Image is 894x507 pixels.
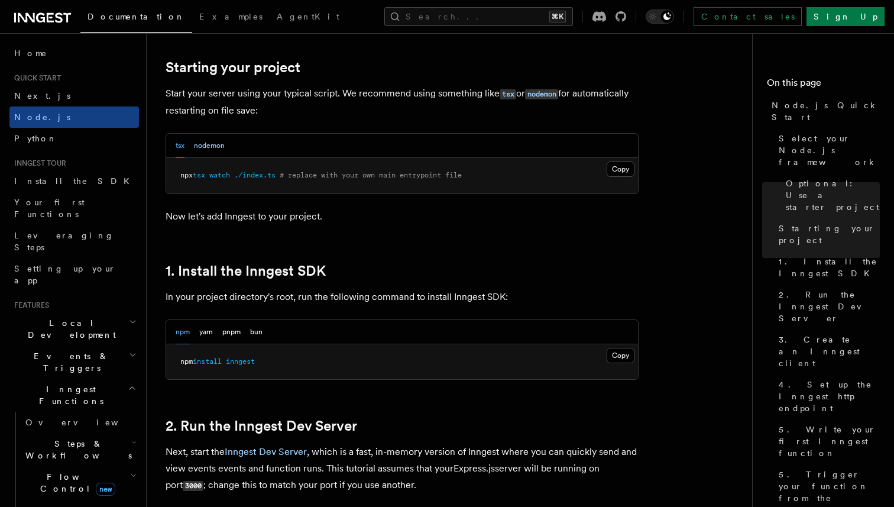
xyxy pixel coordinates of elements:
span: Events & Triggers [9,350,129,374]
a: 2. Run the Inngest Dev Server [774,284,880,329]
a: Optional: Use a starter project [781,173,880,218]
a: Contact sales [694,7,802,26]
a: AgentKit [270,4,346,32]
span: Steps & Workflows [21,438,132,461]
button: pnpm [222,320,241,344]
a: Next.js [9,85,139,106]
a: Overview [21,412,139,433]
a: 1. Install the Inngest SDK [774,251,880,284]
span: Documentation [88,12,185,21]
span: inngest [226,357,255,366]
button: Steps & Workflows [21,433,139,466]
a: Sign Up [806,7,885,26]
span: Python [14,134,57,143]
a: tsx [500,88,516,99]
span: watch [209,171,230,179]
a: nodemon [525,88,558,99]
h4: On this page [767,76,880,95]
span: Your first Functions [14,198,85,219]
p: Now let's add Inngest to your project. [166,208,639,225]
a: Documentation [80,4,192,33]
button: Inngest Functions [9,379,139,412]
button: Local Development [9,312,139,345]
p: Start your server using your typical script. We recommend using something like or for automatical... [166,85,639,119]
a: Node.js [9,106,139,128]
span: 1. Install the Inngest SDK [779,256,880,279]
span: Local Development [9,317,129,341]
button: npm [176,320,190,344]
a: 2. Run the Inngest Dev Server [166,418,357,434]
a: 1. Install the Inngest SDK [166,263,326,279]
p: In your project directory's root, run the following command to install Inngest SDK: [166,289,639,305]
a: Home [9,43,139,64]
span: AgentKit [277,12,339,21]
p: Next, start the , which is a fast, in-memory version of Inngest where you can quickly send and vi... [166,444,639,494]
span: Overview [25,418,147,427]
a: Examples [192,4,270,32]
a: Your first Functions [9,192,139,225]
span: tsx [193,171,205,179]
span: Starting your project [779,222,880,246]
span: Setting up your app [14,264,116,285]
span: Leveraging Steps [14,231,114,252]
a: Install the SDK [9,170,139,192]
span: Features [9,301,49,310]
span: Optional: Use a starter project [786,177,880,213]
span: Inngest Functions [9,383,128,407]
button: nodemon [194,134,225,158]
span: Select your Node.js framework [779,133,880,168]
button: Copy [607,348,634,363]
span: 5. Write your first Inngest function [779,424,880,459]
button: bun [250,320,263,344]
a: 4. Set up the Inngest http endpoint [774,374,880,419]
span: npx [180,171,193,179]
button: Events & Triggers [9,345,139,379]
span: # replace with your own main entrypoint file [280,171,462,179]
a: Starting your project [774,218,880,251]
span: 3. Create an Inngest client [779,334,880,369]
span: 4. Set up the Inngest http endpoint [779,379,880,414]
a: Starting your project [166,59,300,76]
code: tsx [500,89,516,99]
span: npm [180,357,193,366]
span: 2. Run the Inngest Dev Server [779,289,880,324]
span: ./index.ts [234,171,276,179]
a: 3. Create an Inngest client [774,329,880,374]
a: Inngest Dev Server [225,446,307,457]
span: Install the SDK [14,176,137,186]
button: tsx [176,134,184,158]
button: Toggle dark mode [646,9,674,24]
a: Leveraging Steps [9,225,139,258]
code: nodemon [525,89,558,99]
button: Search...⌘K [384,7,573,26]
a: 5. Write your first Inngest function [774,419,880,464]
span: Node.js [14,112,70,122]
a: Node.js Quick Start [767,95,880,128]
a: Select your Node.js framework [774,128,880,173]
a: Python [9,128,139,149]
button: yarn [199,320,213,344]
span: Next.js [14,91,70,101]
a: Setting up your app [9,258,139,291]
span: new [96,483,115,496]
kbd: ⌘K [549,11,566,22]
code: 3000 [183,481,203,491]
span: Home [14,47,47,59]
button: Copy [607,162,634,177]
span: Quick start [9,73,61,83]
span: Flow Control [21,471,130,495]
span: install [193,357,222,366]
span: Examples [199,12,263,21]
span: Node.js Quick Start [772,99,880,123]
span: Inngest tour [9,159,66,168]
button: Flow Controlnew [21,466,139,499]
